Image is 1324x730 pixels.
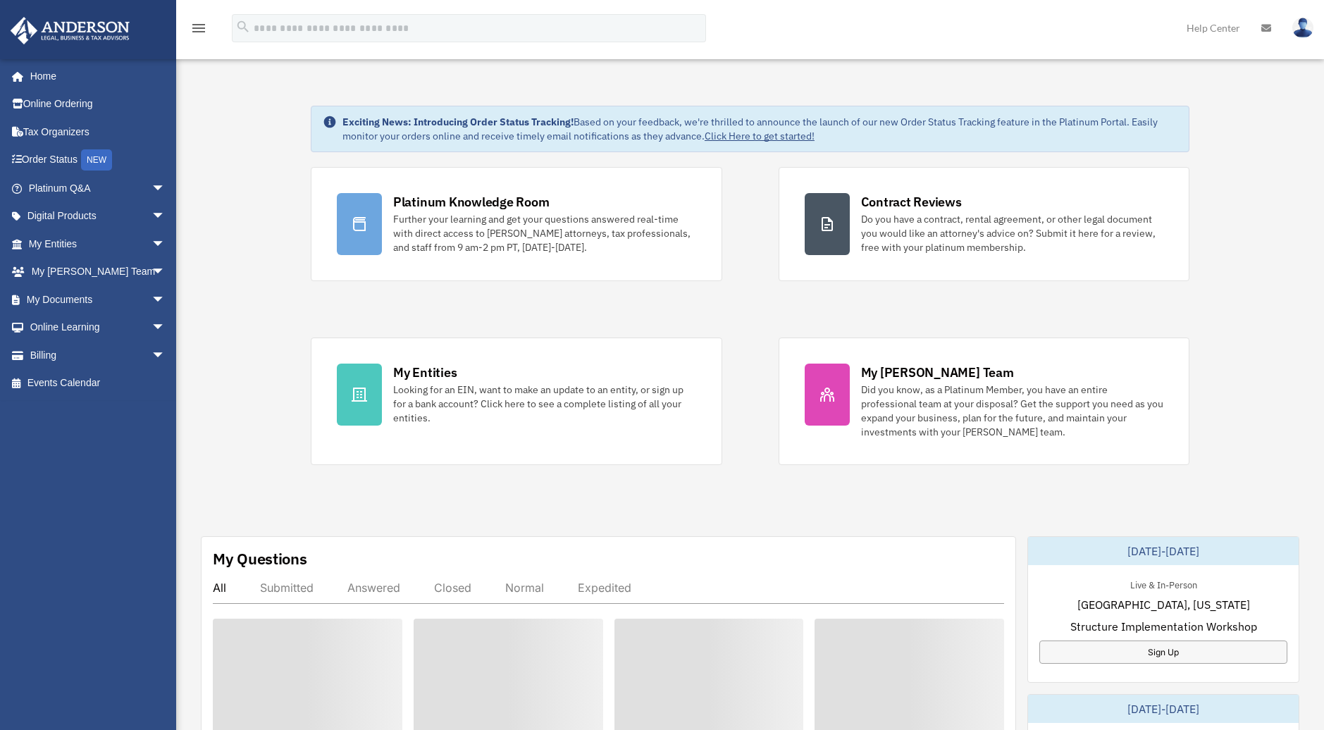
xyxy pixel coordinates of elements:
div: Submitted [260,581,314,595]
div: Answered [347,581,400,595]
a: menu [190,25,207,37]
a: Tax Organizers [10,118,187,146]
a: Click Here to get started! [705,130,815,142]
div: Do you have a contract, rental agreement, or other legal document you would like an attorney's ad... [861,212,1164,254]
a: Online Learningarrow_drop_down [10,314,187,342]
div: Contract Reviews [861,193,962,211]
i: menu [190,20,207,37]
i: search [235,19,251,35]
a: Platinum Knowledge Room Further your learning and get your questions answered real-time with dire... [311,167,722,281]
div: [DATE]-[DATE] [1028,537,1299,565]
span: arrow_drop_down [151,258,180,287]
div: Looking for an EIN, want to make an update to an entity, or sign up for a bank account? Click her... [393,383,696,425]
span: arrow_drop_down [151,230,180,259]
span: arrow_drop_down [151,202,180,231]
div: Closed [434,581,471,595]
a: Digital Productsarrow_drop_down [10,202,187,230]
a: Contract Reviews Do you have a contract, rental agreement, or other legal document you would like... [779,167,1190,281]
a: Order StatusNEW [10,146,187,175]
div: All [213,581,226,595]
span: arrow_drop_down [151,341,180,370]
a: My Documentsarrow_drop_down [10,285,187,314]
a: Home [10,62,180,90]
span: [GEOGRAPHIC_DATA], [US_STATE] [1077,596,1250,613]
a: My Entitiesarrow_drop_down [10,230,187,258]
div: NEW [81,149,112,171]
strong: Exciting News: Introducing Order Status Tracking! [342,116,574,128]
div: Did you know, as a Platinum Member, you have an entire professional team at your disposal? Get th... [861,383,1164,439]
a: Billingarrow_drop_down [10,341,187,369]
a: My [PERSON_NAME] Team Did you know, as a Platinum Member, you have an entire professional team at... [779,338,1190,465]
span: arrow_drop_down [151,174,180,203]
a: Sign Up [1039,641,1287,664]
img: User Pic [1292,18,1313,38]
span: arrow_drop_down [151,314,180,342]
a: Events Calendar [10,369,187,397]
div: My Entities [393,364,457,381]
div: My Questions [213,548,307,569]
div: Normal [505,581,544,595]
a: Online Ordering [10,90,187,118]
div: Based on your feedback, we're thrilled to announce the launch of our new Order Status Tracking fe... [342,115,1177,143]
div: Platinum Knowledge Room [393,193,550,211]
div: [DATE]-[DATE] [1028,695,1299,723]
a: Platinum Q&Aarrow_drop_down [10,174,187,202]
div: Live & In-Person [1119,576,1208,591]
img: Anderson Advisors Platinum Portal [6,17,134,44]
span: arrow_drop_down [151,285,180,314]
a: My [PERSON_NAME] Teamarrow_drop_down [10,258,187,286]
div: Expedited [578,581,631,595]
div: Further your learning and get your questions answered real-time with direct access to [PERSON_NAM... [393,212,696,254]
span: Structure Implementation Workshop [1070,618,1257,635]
div: My [PERSON_NAME] Team [861,364,1014,381]
a: My Entities Looking for an EIN, want to make an update to an entity, or sign up for a bank accoun... [311,338,722,465]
